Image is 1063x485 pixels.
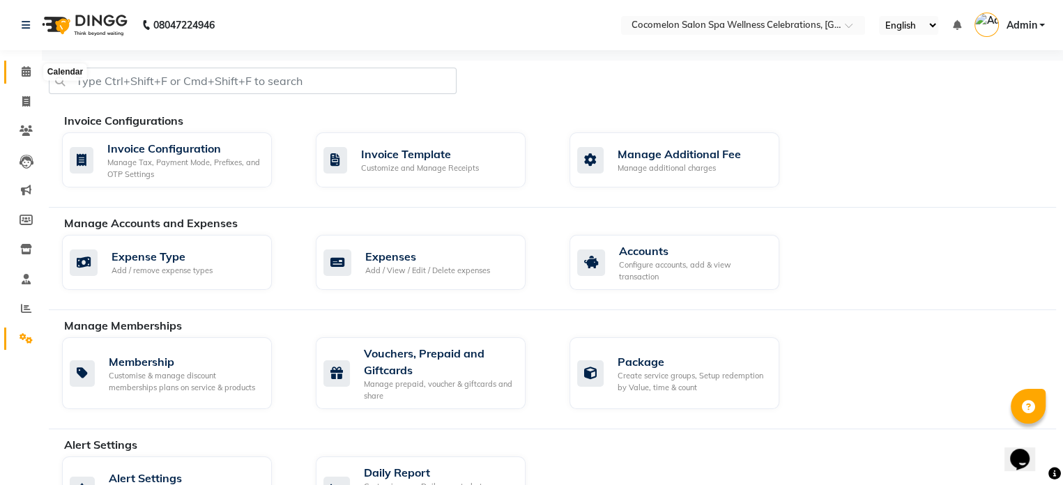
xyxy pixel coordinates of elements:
[974,13,999,37] img: Admin
[364,378,514,401] div: Manage prepaid, voucher & giftcards and share
[112,248,213,265] div: Expense Type
[364,464,514,481] div: Daily Report
[1006,18,1037,33] span: Admin
[569,337,802,409] a: PackageCreate service groups, Setup redemption by Value, time & count
[112,265,213,277] div: Add / remove expense types
[618,146,741,162] div: Manage Additional Fee
[364,345,514,378] div: Vouchers, Prepaid and Giftcards
[316,132,549,187] a: Invoice TemplateCustomize and Manage Receipts
[619,243,768,259] div: Accounts
[618,370,768,393] div: Create service groups, Setup redemption by Value, time & count
[36,6,131,45] img: logo
[62,337,295,409] a: MembershipCustomise & manage discount memberships plans on service & products
[618,353,768,370] div: Package
[365,248,490,265] div: Expenses
[618,162,741,174] div: Manage additional charges
[107,140,261,157] div: Invoice Configuration
[62,235,295,290] a: Expense TypeAdd / remove expense types
[361,162,479,174] div: Customize and Manage Receipts
[316,235,549,290] a: ExpensesAdd / View / Edit / Delete expenses
[153,6,215,45] b: 08047224946
[107,157,261,180] div: Manage Tax, Payment Mode, Prefixes, and OTP Settings
[44,64,86,81] div: Calendar
[365,265,490,277] div: Add / View / Edit / Delete expenses
[109,370,261,393] div: Customise & manage discount memberships plans on service & products
[49,68,457,94] input: Type Ctrl+Shift+F or Cmd+Shift+F to search
[569,235,802,290] a: AccountsConfigure accounts, add & view transaction
[569,132,802,187] a: Manage Additional FeeManage additional charges
[316,337,549,409] a: Vouchers, Prepaid and GiftcardsManage prepaid, voucher & giftcards and share
[1004,429,1049,471] iframe: chat widget
[109,353,261,370] div: Membership
[619,259,768,282] div: Configure accounts, add & view transaction
[62,132,295,187] a: Invoice ConfigurationManage Tax, Payment Mode, Prefixes, and OTP Settings
[361,146,479,162] div: Invoice Template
